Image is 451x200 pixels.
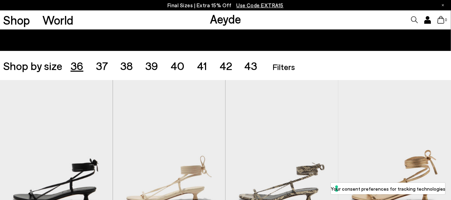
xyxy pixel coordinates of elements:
span: 0 [444,18,448,22]
span: Shop by size [3,60,62,71]
span: 39 [145,59,158,72]
span: Filters [272,62,295,72]
a: 0 [437,16,444,24]
span: 38 [121,59,133,72]
span: 40 [171,59,184,72]
span: 43 [245,59,257,72]
span: 41 [197,59,207,72]
span: Navigate to /collections/ss25-final-sizes [236,2,284,8]
a: World [42,14,73,26]
span: 42 [220,59,232,72]
span: 37 [96,59,108,72]
label: Your consent preferences for tracking technologies [331,185,445,192]
button: Your consent preferences for tracking technologies [331,183,445,194]
p: Final Sizes | Extra 15% Off [167,1,284,10]
a: Aeyde [210,11,241,26]
span: 36 [71,59,83,72]
a: Shop [3,14,30,26]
